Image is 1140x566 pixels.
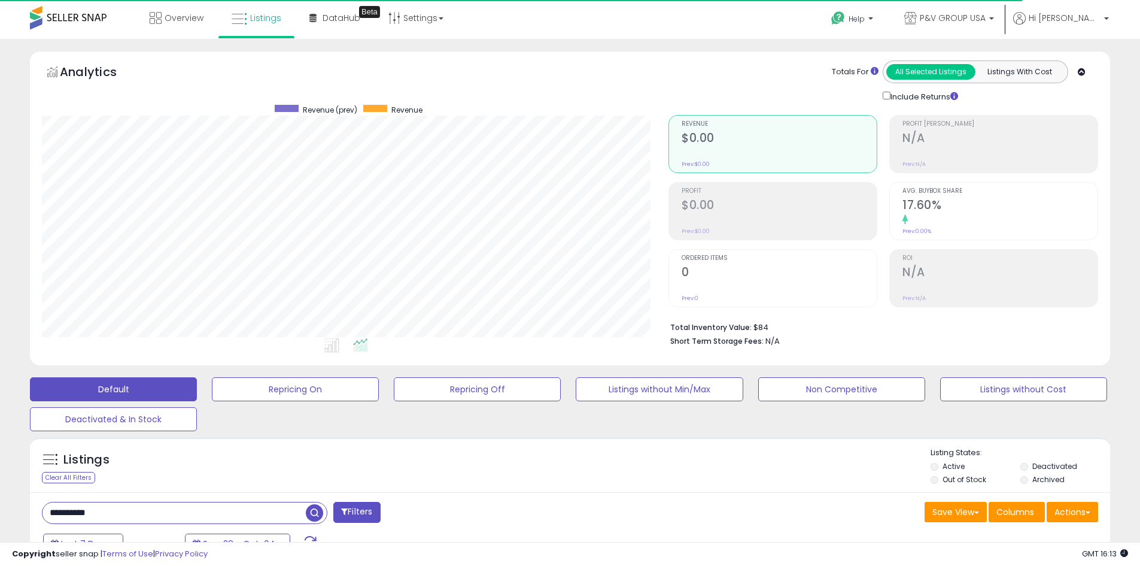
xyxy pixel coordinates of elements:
span: Help [849,14,865,24]
span: Hi [PERSON_NAME] [1029,12,1101,24]
h2: 17.60% [902,198,1098,214]
p: Listing States: [931,447,1110,459]
button: Deactivated & In Stock [30,407,197,431]
div: seller snap | | [12,549,208,560]
button: All Selected Listings [886,64,975,80]
h2: N/A [902,265,1098,282]
span: P&V GROUP USA [920,12,986,24]
button: Non Competitive [758,377,925,401]
button: Sep-28 - Oct-04 [185,534,290,554]
small: Prev: 0 [682,295,698,302]
button: Last 7 Days [43,534,123,554]
h2: 0 [682,265,877,282]
b: Short Term Storage Fees: [670,336,764,346]
span: Profit [682,188,877,195]
small: Prev: $0.00 [682,161,710,168]
span: Sep-28 - Oct-04 [203,538,275,550]
span: Columns [996,506,1034,518]
a: Privacy Policy [155,548,208,559]
span: DataHub [323,12,360,24]
strong: Copyright [12,548,56,559]
div: Totals For [832,66,878,78]
span: Ordered Items [682,255,877,262]
span: 2025-10-12 16:13 GMT [1082,548,1128,559]
div: Clear All Filters [42,472,95,483]
small: Prev: N/A [902,295,926,302]
span: Compared to: [125,539,180,550]
button: Columns [989,502,1045,522]
span: Last 7 Days [61,538,108,550]
h5: Listings [63,452,110,468]
span: ROI [902,255,1098,262]
span: Profit [PERSON_NAME] [902,121,1098,128]
button: Listings without Cost [940,377,1107,401]
span: Revenue [391,105,422,115]
span: Listings [250,12,281,24]
label: Archived [1032,474,1065,485]
a: Help [822,2,885,39]
button: Default [30,377,197,401]
button: Listings With Cost [975,64,1064,80]
span: Overview [165,12,203,24]
label: Out of Stock [943,474,986,485]
label: Deactivated [1032,461,1077,471]
span: Revenue (prev) [303,105,357,115]
span: Revenue [682,121,877,128]
div: Tooltip anchor [359,6,380,18]
h2: N/A [902,131,1098,147]
small: Prev: 0.00% [902,228,931,235]
button: Listings without Min/Max [576,377,743,401]
label: Active [943,461,965,471]
h2: $0.00 [682,131,877,147]
span: Avg. Buybox Share [902,188,1098,195]
button: Filters [333,502,380,523]
i: Get Help [831,11,846,26]
b: Total Inventory Value: [670,322,752,332]
small: Prev: N/A [902,161,926,168]
li: $84 [670,319,1089,334]
div: Include Returns [874,89,972,103]
button: Save View [925,502,987,522]
h5: Analytics [60,63,140,83]
button: Repricing On [212,377,379,401]
a: Terms of Use [102,548,153,559]
small: Prev: $0.00 [682,228,710,235]
button: Repricing Off [394,377,561,401]
h2: $0.00 [682,198,877,214]
button: Actions [1047,502,1098,522]
a: Hi [PERSON_NAME] [1013,12,1109,39]
span: N/A [765,335,780,347]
